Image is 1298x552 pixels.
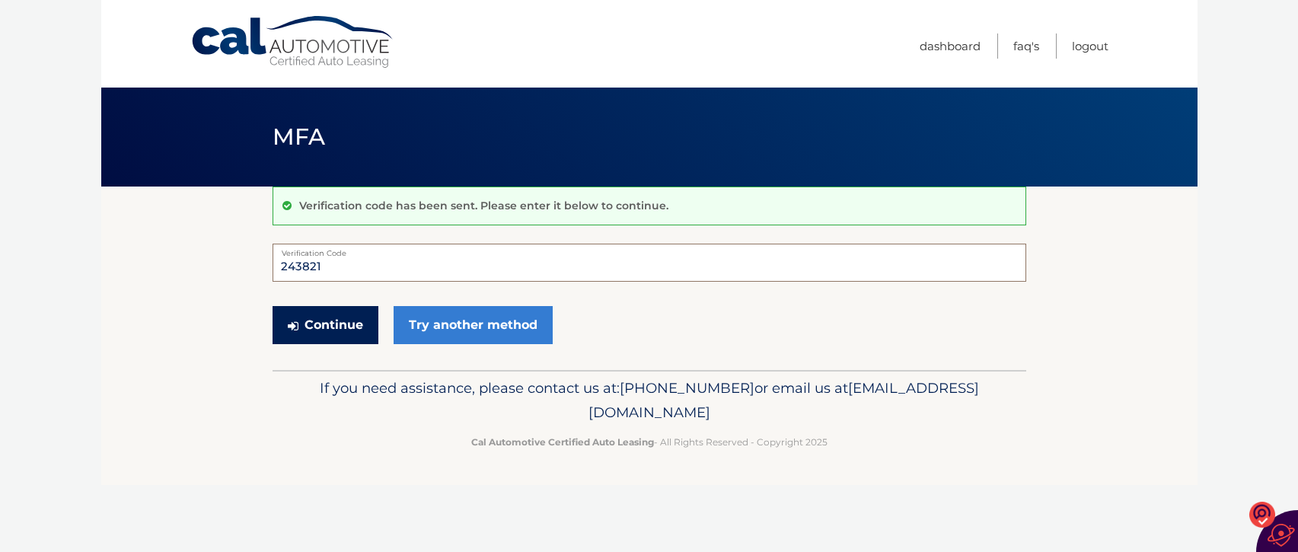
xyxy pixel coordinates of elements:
a: FAQ's [1013,34,1039,59]
p: Verification code has been sent. Please enter it below to continue. [299,199,668,212]
strong: Cal Automotive Certified Auto Leasing [471,436,654,448]
span: [PHONE_NUMBER] [620,379,754,397]
img: o1IwAAAABJRU5ErkJggg== [1249,501,1275,529]
a: Cal Automotive [190,15,396,69]
p: If you need assistance, please contact us at: or email us at [282,376,1016,425]
span: [EMAIL_ADDRESS][DOMAIN_NAME] [588,379,979,421]
a: Try another method [394,306,553,344]
input: Verification Code [273,244,1026,282]
span: MFA [273,123,326,151]
button: Continue [273,306,378,344]
a: Logout [1072,34,1108,59]
label: Verification Code [273,244,1026,256]
p: - All Rights Reserved - Copyright 2025 [282,434,1016,450]
a: Dashboard [920,34,981,59]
